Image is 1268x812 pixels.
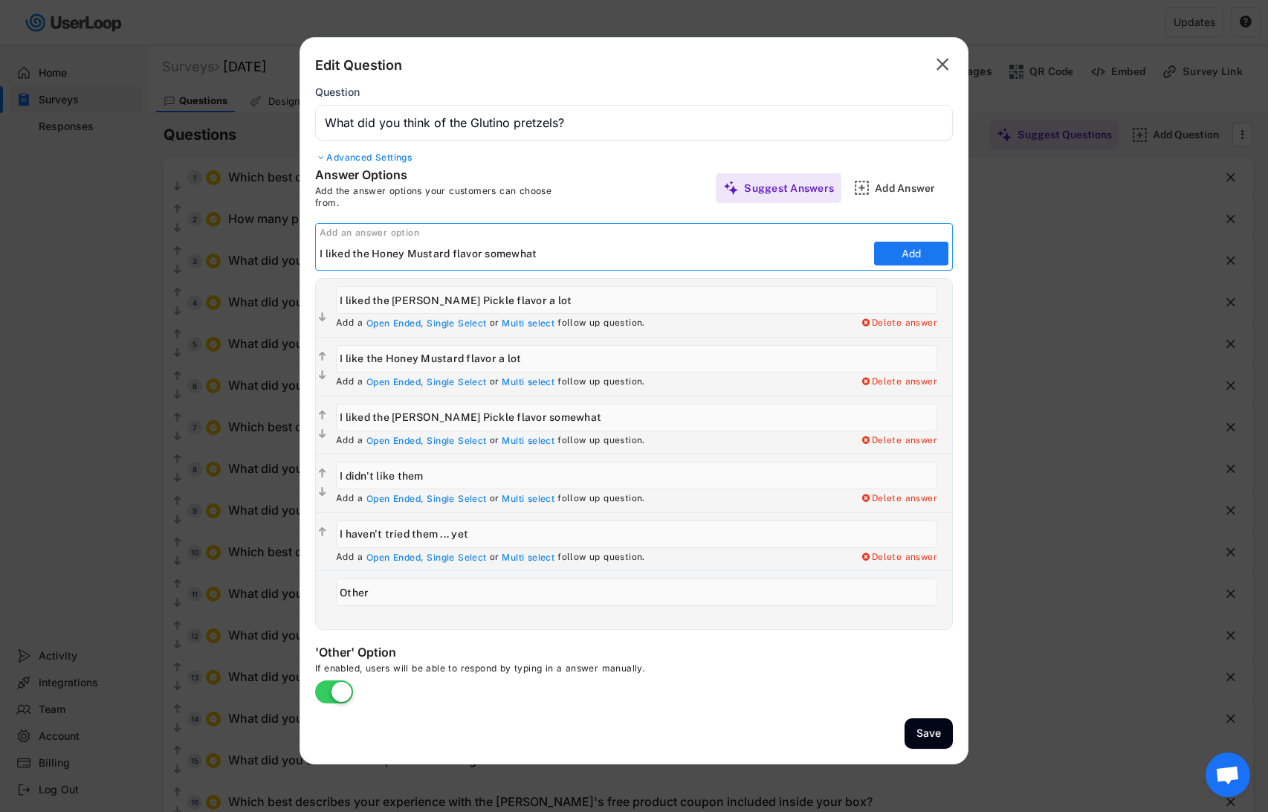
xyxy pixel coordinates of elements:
input: I liked the Dill Pickle flavor somewhat [336,404,937,431]
div: Open Ended, [366,318,424,329]
div: Multi select [502,435,554,447]
div: Open Ended, [366,493,424,505]
div: If enabled, users will be able to respond by typing in a answer manually. [315,663,761,680]
button:  [316,408,329,423]
div: Add a [336,435,363,447]
input: Type your question here... [315,105,953,141]
div: Delete answer [860,318,937,329]
div: Edit Question [315,57,402,74]
div: Add a [336,376,363,388]
input: Other [336,579,937,606]
div: Single Select [427,493,486,505]
div: follow up question. [557,435,645,447]
text:  [319,486,326,499]
div: Open Ended, [366,376,424,388]
div: Question [315,86,360,99]
input: I like the Honey Mustard flavor a lot [336,345,937,373]
div: Multi select [502,376,554,388]
div: Add Answer [875,181,949,195]
div: Add a [336,318,363,329]
div: Single Select [427,376,486,388]
input: I liked the Dill Pickle flavor a lot [336,286,937,314]
text:  [319,468,326,480]
div: Add a [336,552,363,564]
div: Single Select [427,318,486,329]
button:  [316,368,329,383]
div: Single Select [427,435,486,447]
div: follow up question. [557,493,645,505]
img: AddMajor.svg [854,180,870,196]
input: I haven't tried them ... yet [336,521,937,548]
div: Multi select [502,493,554,505]
text:  [319,369,326,381]
div: Delete answer [860,552,937,564]
div: 'Other' Option [315,645,612,663]
button:  [316,349,329,364]
div: Multi select [502,552,554,564]
button:  [316,310,329,325]
text:  [319,428,326,440]
text:  [937,54,949,75]
input: I didn't like them [336,462,937,489]
button:  [316,525,329,540]
div: Delete answer [860,435,937,447]
div: Single Select [427,552,486,564]
button: Add [874,242,948,265]
button:  [316,427,329,442]
div: Suggest Answers [744,181,834,195]
div: follow up question. [557,552,645,564]
div: Open chat [1206,753,1250,797]
div: Advanced Settings [315,152,953,164]
div: or [490,552,499,564]
div: follow up question. [557,318,645,329]
button:  [932,53,953,77]
text:  [319,526,326,538]
div: Delete answer [860,376,937,388]
div: Open Ended, [366,435,424,447]
text:  [319,311,326,323]
div: or [490,318,499,329]
text:  [319,350,326,363]
div: or [490,376,499,388]
div: Answer Options [315,167,538,185]
div: or [490,493,499,505]
button:  [316,485,329,500]
text:  [319,409,326,422]
div: Add the answer options your customers can choose from. [315,185,575,208]
img: MagicMajor%20%28Purple%29.svg [723,180,739,196]
button:  [316,466,329,481]
div: Delete answer [860,493,937,505]
div: Add an answer option [320,228,952,239]
div: Multi select [502,318,554,329]
div: Add a [336,493,363,505]
div: Open Ended, [366,552,424,564]
div: follow up question. [557,376,645,388]
button: Save [905,718,953,749]
div: or [490,435,499,447]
